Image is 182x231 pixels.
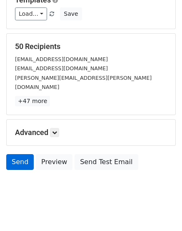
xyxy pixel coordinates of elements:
[75,154,138,170] a: Send Test Email
[6,154,34,170] a: Send
[15,65,108,71] small: [EMAIL_ADDRESS][DOMAIN_NAME]
[36,154,72,170] a: Preview
[15,96,50,106] a: +47 more
[15,56,108,62] small: [EMAIL_ADDRESS][DOMAIN_NAME]
[60,7,82,20] button: Save
[140,191,182,231] iframe: Chat Widget
[15,42,167,51] h5: 50 Recipients
[15,75,152,91] small: [PERSON_NAME][EMAIL_ADDRESS][PERSON_NAME][DOMAIN_NAME]
[15,7,47,20] a: Load...
[15,128,167,137] h5: Advanced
